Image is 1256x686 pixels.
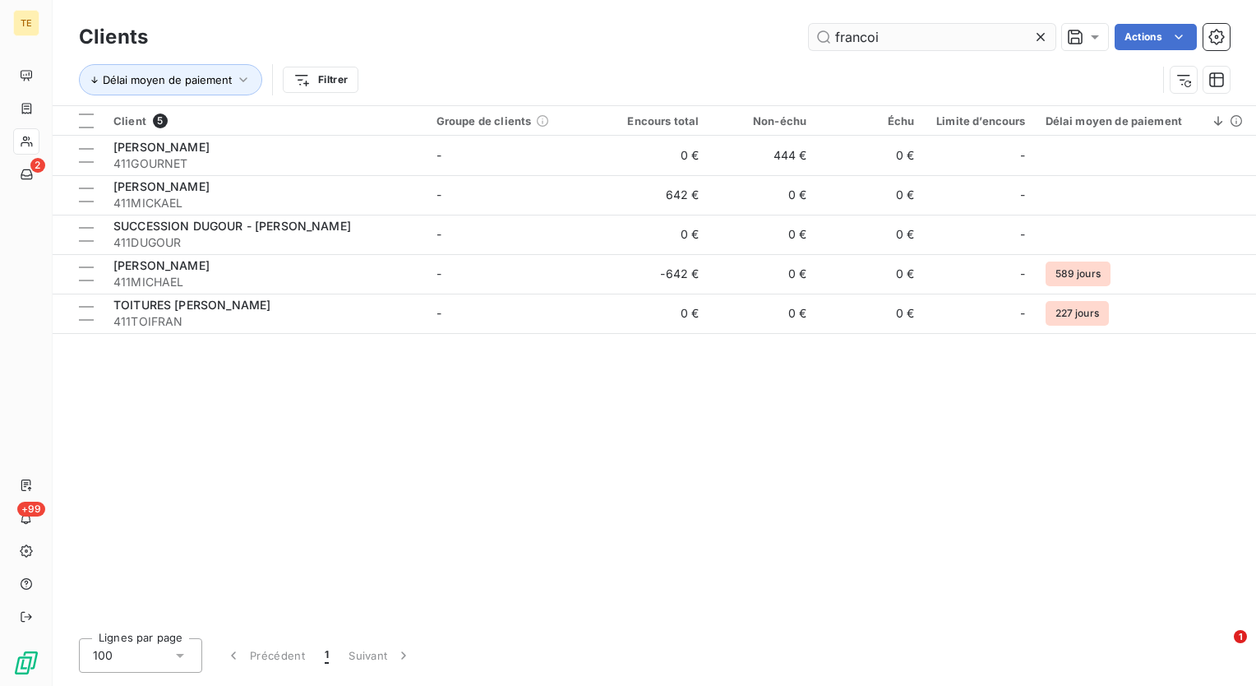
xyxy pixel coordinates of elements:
button: Actions [1115,24,1197,50]
td: 0 € [709,254,816,294]
td: 0 € [709,294,816,333]
span: 227 jours [1046,301,1109,326]
span: 411MICKAEL [113,195,417,211]
span: 411DUGOUR [113,234,417,251]
span: - [436,267,441,280]
img: Logo LeanPay [13,650,39,676]
div: Limite d’encours [934,114,1025,127]
span: - [1020,305,1025,322]
input: Rechercher [809,24,1055,50]
div: Encours total [611,114,699,127]
span: 411MICHAEL [113,274,417,290]
div: Échu [826,114,914,127]
td: 0 € [816,175,924,215]
td: 0 € [601,136,709,175]
td: 0 € [816,294,924,333]
td: 0 € [709,215,816,254]
iframe: Intercom live chat [1200,630,1240,670]
button: Précédent [215,638,315,673]
span: - [436,306,441,320]
span: TOITURES [PERSON_NAME] [113,298,270,312]
button: Filtrer [283,67,358,93]
span: Délai moyen de paiement [103,73,232,86]
td: 0 € [816,215,924,254]
span: 411TOIFRAN [113,313,417,330]
span: - [436,188,441,202]
span: - [436,227,441,241]
span: 1 [1234,630,1247,643]
td: 0 € [816,136,924,175]
span: - [1020,147,1025,164]
span: 5 [153,114,168,128]
td: 0 € [816,254,924,294]
span: 589 jours [1046,262,1111,286]
span: 411GOURNET [113,155,417,172]
span: +99 [17,502,45,517]
span: - [436,148,441,162]
h3: Clients [79,22,148,52]
td: 444 € [709,136,816,175]
button: 1 [315,638,339,673]
div: Non-échu [718,114,806,127]
td: 0 € [709,175,816,215]
td: 0 € [601,215,709,254]
td: 0 € [601,294,709,333]
div: Délai moyen de paiement [1046,114,1246,127]
span: [PERSON_NAME] [113,258,210,272]
div: TE [13,10,39,36]
span: [PERSON_NAME] [113,179,210,193]
td: -642 € [601,254,709,294]
span: SUCCESSION DUGOUR - [PERSON_NAME] [113,219,351,233]
span: 1 [325,647,329,664]
span: [PERSON_NAME] [113,140,210,154]
td: 642 € [601,175,709,215]
span: - [1020,226,1025,243]
span: - [1020,187,1025,203]
span: Client [113,114,146,127]
span: Groupe de clients [436,114,532,127]
button: Suivant [339,638,422,673]
button: Délai moyen de paiement [79,64,262,95]
span: - [1020,266,1025,282]
span: 100 [93,647,113,664]
span: 2 [30,158,45,173]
